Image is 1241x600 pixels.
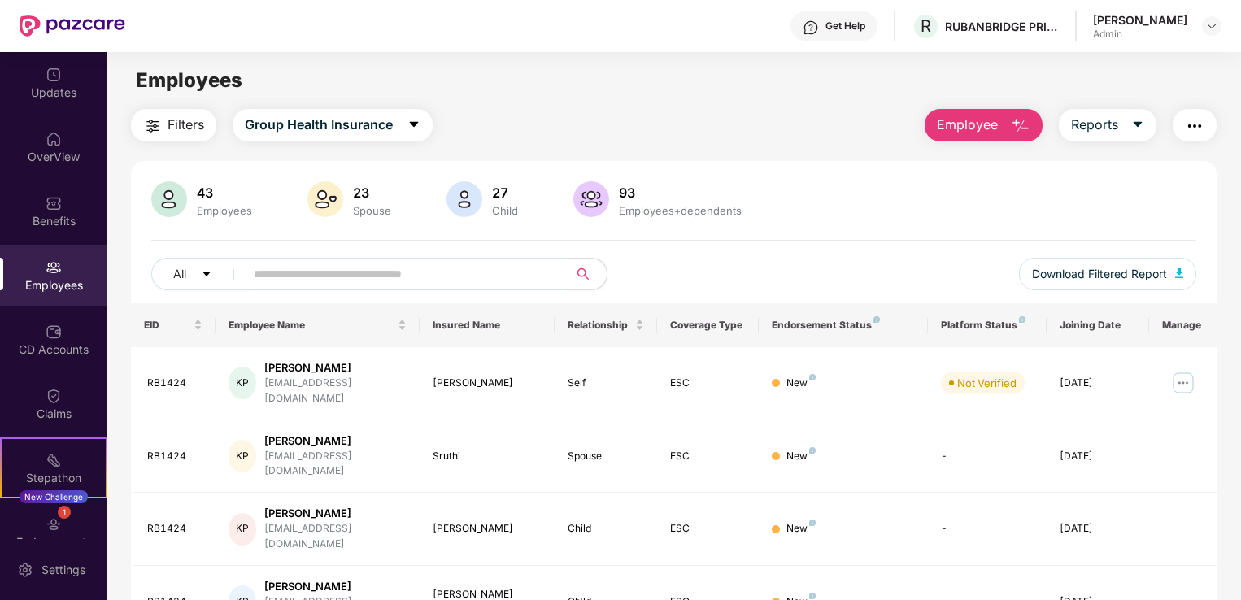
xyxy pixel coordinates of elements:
div: [DATE] [1060,449,1135,464]
div: Employees [194,204,255,217]
div: Sruthi [433,449,542,464]
th: Relationship [555,303,656,347]
div: Child [568,521,643,537]
div: [PERSON_NAME] [433,376,542,391]
div: [PERSON_NAME] [264,506,407,521]
img: svg+xml;base64,PHN2ZyB4bWxucz0iaHR0cDovL3d3dy53My5vcmcvMjAwMC9zdmciIHdpZHRoPSI4IiBoZWlnaHQ9IjgiIH... [809,374,816,380]
img: svg+xml;base64,PHN2ZyBpZD0iRW5kb3JzZW1lbnRzIiB4bWxucz0iaHR0cDovL3d3dy53My5vcmcvMjAwMC9zdmciIHdpZH... [46,516,62,533]
div: Employees+dependents [616,204,745,217]
div: [EMAIL_ADDRESS][DOMAIN_NAME] [264,376,407,407]
div: ESC [670,449,746,464]
img: svg+xml;base64,PHN2ZyB4bWxucz0iaHR0cDovL3d3dy53My5vcmcvMjAwMC9zdmciIHdpZHRoPSI4IiBoZWlnaHQ9IjgiIH... [809,520,816,526]
button: Download Filtered Report [1019,258,1196,290]
div: Admin [1093,28,1187,41]
img: svg+xml;base64,PHN2ZyBpZD0iSGVscC0zMngzMiIgeG1sbnM9Imh0dHA6Ly93d3cudzMub3JnLzIwMDAvc3ZnIiB3aWR0aD... [803,20,819,36]
button: Allcaret-down [151,258,250,290]
img: svg+xml;base64,PHN2ZyB4bWxucz0iaHR0cDovL3d3dy53My5vcmcvMjAwMC9zdmciIHhtbG5zOnhsaW5rPSJodHRwOi8vd3... [1011,116,1030,136]
img: svg+xml;base64,PHN2ZyB4bWxucz0iaHR0cDovL3d3dy53My5vcmcvMjAwMC9zdmciIHdpZHRoPSIyMSIgaGVpZ2h0PSIyMC... [46,452,62,468]
span: caret-down [1131,118,1144,133]
div: [EMAIL_ADDRESS][DOMAIN_NAME] [264,449,407,480]
div: 43 [194,185,255,201]
div: Platform Status [941,319,1034,332]
div: Get Help [825,20,865,33]
span: Filters [168,115,204,135]
button: Filters [131,109,216,141]
th: EID [131,303,216,347]
th: Employee Name [216,303,419,347]
span: All [173,265,186,283]
img: svg+xml;base64,PHN2ZyB4bWxucz0iaHR0cDovL3d3dy53My5vcmcvMjAwMC9zdmciIHhtbG5zOnhsaW5rPSJodHRwOi8vd3... [446,181,482,217]
div: [PERSON_NAME] [264,579,407,594]
div: [DATE] [1060,376,1135,391]
img: svg+xml;base64,PHN2ZyB4bWxucz0iaHR0cDovL3d3dy53My5vcmcvMjAwMC9zdmciIHdpZHRoPSI4IiBoZWlnaHQ9IjgiIH... [809,447,816,454]
div: New [786,449,816,464]
span: Relationship [568,319,631,332]
th: Joining Date [1047,303,1148,347]
button: Reportscaret-down [1059,109,1156,141]
div: RB1424 [147,521,202,537]
div: RB1424 [147,376,202,391]
img: svg+xml;base64,PHN2ZyB4bWxucz0iaHR0cDovL3d3dy53My5vcmcvMjAwMC9zdmciIHhtbG5zOnhsaW5rPSJodHRwOi8vd3... [573,181,609,217]
div: New Challenge [20,490,88,503]
div: [PERSON_NAME] [264,360,407,376]
div: [PERSON_NAME] [264,433,407,449]
img: manageButton [1170,370,1196,396]
span: EID [144,319,190,332]
td: - [928,493,1047,566]
img: svg+xml;base64,PHN2ZyB4bWxucz0iaHR0cDovL3d3dy53My5vcmcvMjAwMC9zdmciIHhtbG5zOnhsaW5rPSJodHRwOi8vd3... [151,181,187,217]
img: New Pazcare Logo [20,15,125,37]
div: New [786,376,816,391]
div: Not Verified [957,375,1017,391]
div: [PERSON_NAME] [433,521,542,537]
img: svg+xml;base64,PHN2ZyB4bWxucz0iaHR0cDovL3d3dy53My5vcmcvMjAwMC9zdmciIHhtbG5zOnhsaW5rPSJodHRwOi8vd3... [1175,268,1183,278]
div: Settings [37,562,90,578]
div: ESC [670,376,746,391]
img: svg+xml;base64,PHN2ZyBpZD0iRHJvcGRvd24tMzJ4MzIiIHhtbG5zPSJodHRwOi8vd3d3LnczLm9yZy8yMDAwL3N2ZyIgd2... [1205,20,1218,33]
td: - [928,420,1047,493]
span: caret-down [407,118,420,133]
div: Self [568,376,643,391]
button: Group Health Insurancecaret-down [233,109,433,141]
span: Reports [1071,115,1118,135]
img: svg+xml;base64,PHN2ZyBpZD0iSG9tZSIgeG1sbnM9Imh0dHA6Ly93d3cudzMub3JnLzIwMDAvc3ZnIiB3aWR0aD0iMjAiIG... [46,131,62,147]
div: RB1424 [147,449,202,464]
img: svg+xml;base64,PHN2ZyBpZD0iU2V0dGluZy0yMHgyMCIgeG1sbnM9Imh0dHA6Ly93d3cudzMub3JnLzIwMDAvc3ZnIiB3aW... [17,562,33,578]
div: Stepathon [2,470,106,486]
div: Child [489,204,521,217]
img: svg+xml;base64,PHN2ZyBpZD0iVXBkYXRlZCIgeG1sbnM9Imh0dHA6Ly93d3cudzMub3JnLzIwMDAvc3ZnIiB3aWR0aD0iMj... [46,67,62,83]
img: svg+xml;base64,PHN2ZyB4bWxucz0iaHR0cDovL3d3dy53My5vcmcvMjAwMC9zdmciIHdpZHRoPSI4IiBoZWlnaHQ9IjgiIH... [1019,316,1025,323]
img: svg+xml;base64,PHN2ZyBpZD0iQ0RfQWNjb3VudHMiIGRhdGEtbmFtZT0iQ0QgQWNjb3VudHMiIHhtbG5zPSJodHRwOi8vd3... [46,324,62,340]
div: Spouse [350,204,394,217]
div: RUBANBRIDGE PRIVATE LIMITED [945,19,1059,34]
span: Group Health Insurance [245,115,393,135]
img: svg+xml;base64,PHN2ZyBpZD0iRW1wbG95ZWVzIiB4bWxucz0iaHR0cDovL3d3dy53My5vcmcvMjAwMC9zdmciIHdpZHRoPS... [46,259,62,276]
div: 1 [58,506,71,519]
div: New [786,521,816,537]
th: Coverage Type [657,303,759,347]
button: search [567,258,607,290]
div: 27 [489,185,521,201]
div: [EMAIL_ADDRESS][DOMAIN_NAME] [264,521,407,552]
span: caret-down [201,268,212,281]
img: svg+xml;base64,PHN2ZyB4bWxucz0iaHR0cDovL3d3dy53My5vcmcvMjAwMC9zdmciIHdpZHRoPSI4IiBoZWlnaHQ9IjgiIH... [873,316,880,323]
img: svg+xml;base64,PHN2ZyB4bWxucz0iaHR0cDovL3d3dy53My5vcmcvMjAwMC9zdmciIHdpZHRoPSIyNCIgaGVpZ2h0PSIyNC... [143,116,163,136]
img: svg+xml;base64,PHN2ZyBpZD0iQ2xhaW0iIHhtbG5zPSJodHRwOi8vd3d3LnczLm9yZy8yMDAwL3N2ZyIgd2lkdGg9IjIwIi... [46,388,62,404]
img: svg+xml;base64,PHN2ZyB4bWxucz0iaHR0cDovL3d3dy53My5vcmcvMjAwMC9zdmciIHdpZHRoPSI4IiBoZWlnaHQ9IjgiIH... [809,593,816,599]
th: Insured Name [420,303,555,347]
img: svg+xml;base64,PHN2ZyBpZD0iQmVuZWZpdHMiIHhtbG5zPSJodHRwOi8vd3d3LnczLm9yZy8yMDAwL3N2ZyIgd2lkdGg9Ij... [46,195,62,211]
div: 93 [616,185,745,201]
img: svg+xml;base64,PHN2ZyB4bWxucz0iaHR0cDovL3d3dy53My5vcmcvMjAwMC9zdmciIHdpZHRoPSIyNCIgaGVpZ2h0PSIyNC... [1185,116,1204,136]
div: Endorsement Status [772,319,916,332]
div: KP [229,367,256,399]
th: Manage [1149,303,1217,347]
div: Spouse [568,449,643,464]
span: search [567,267,599,280]
div: 23 [350,185,394,201]
span: R [921,16,931,36]
span: Employee Name [229,319,394,332]
div: [PERSON_NAME] [1093,12,1187,28]
div: KP [229,513,256,546]
span: Employee [937,115,998,135]
span: Employees [136,68,242,92]
div: KP [229,440,256,472]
